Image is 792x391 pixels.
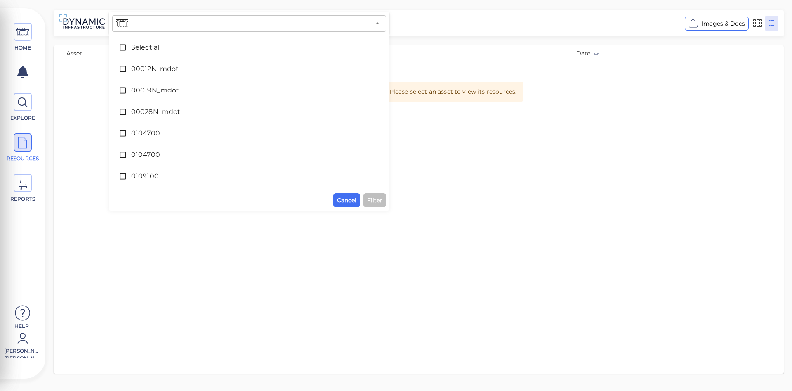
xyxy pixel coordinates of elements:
[702,19,745,28] span: Images & Docs
[576,48,601,58] span: Date
[131,150,367,160] span: 0104700
[60,45,778,61] table: resources table
[66,48,93,58] span: Asset
[131,64,367,74] span: 00012N_mdot
[757,354,786,385] iframe: Chat
[685,17,749,31] button: Images & Docs
[5,44,40,52] span: HOME
[4,93,41,122] a: EXPLORE
[372,18,383,29] button: Close
[333,193,360,207] button: Cancel
[5,155,40,162] span: RESOURCES
[335,84,517,99] div: No asset selected. Please select an asset to view its resources.
[131,43,367,52] span: Select all
[131,107,367,117] span: 00028N_mdot
[5,195,40,203] span: REPORTS
[131,171,367,181] span: 0109100
[363,193,386,207] button: Filter
[4,347,39,358] span: [PERSON_NAME] [PERSON_NAME]
[4,174,41,203] a: REPORTS
[337,195,356,205] span: Cancel
[4,23,41,52] a: HOME
[131,128,367,138] span: 0104700
[131,85,367,95] span: 00019N_mdot
[5,114,40,122] span: EXPLORE
[367,195,382,205] span: Filter
[4,322,39,329] span: Help
[4,133,41,162] a: RESOURCES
